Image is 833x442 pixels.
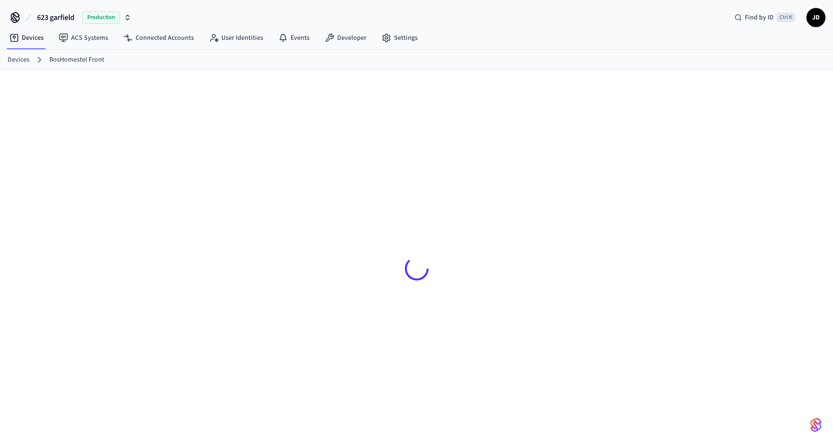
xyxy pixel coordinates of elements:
[116,29,201,46] a: Connected Accounts
[727,9,803,26] div: Find by IDCtrl K
[807,9,824,26] span: JD
[201,29,271,46] a: User Identities
[777,13,795,22] span: Ctrl K
[8,55,29,65] a: Devices
[2,29,51,46] a: Devices
[745,13,774,22] span: Find by ID
[37,12,74,23] span: 623 garfield
[49,55,104,65] a: BosHomestel Front
[810,417,822,433] img: SeamLogoGradient.69752ec5.svg
[82,11,120,24] span: Production
[317,29,374,46] a: Developer
[271,29,317,46] a: Events
[51,29,116,46] a: ACS Systems
[374,29,425,46] a: Settings
[806,8,825,27] button: JD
